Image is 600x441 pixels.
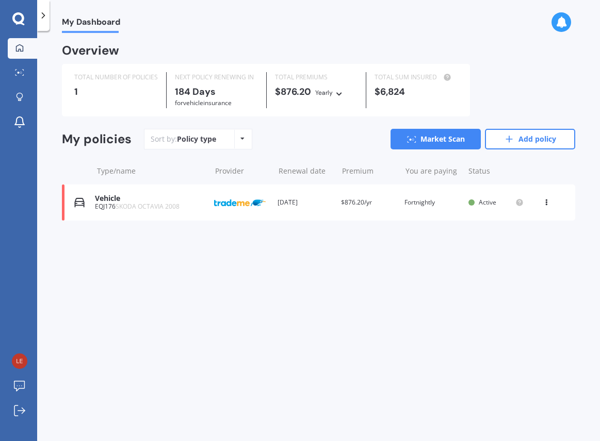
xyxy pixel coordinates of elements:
[74,87,158,97] div: 1
[177,134,216,144] div: Policy type
[275,87,358,98] div: $876.20
[215,166,270,176] div: Provider
[279,166,334,176] div: Renewal date
[62,132,132,147] div: My policies
[12,353,27,369] img: 3a36603c89d0af436d9690fe35cd9146
[151,134,216,144] div: Sort by:
[95,194,206,203] div: Vehicle
[175,72,258,82] div: NEXT POLICY RENEWING IN
[479,198,496,207] span: Active
[214,193,266,212] img: Trade Me Insurance
[278,197,333,208] div: [DATE]
[404,197,460,208] div: Fortnightly
[375,72,458,82] div: TOTAL SUM INSURED
[275,72,358,82] div: TOTAL PREMIUMS
[97,166,207,176] div: Type/name
[74,197,85,208] img: Vehicle
[62,45,119,56] div: Overview
[95,203,206,210] div: EQJ176
[62,17,120,31] span: My Dashboard
[342,166,397,176] div: Premium
[406,166,461,176] div: You are paying
[468,166,524,176] div: Status
[175,98,232,107] span: for Vehicle insurance
[485,129,575,149] a: Add policy
[391,129,481,149] a: Market Scan
[116,202,180,211] span: SKODA OCTAVIA 2008
[175,86,216,98] b: 184 Days
[375,87,458,97] div: $6,824
[341,198,372,207] span: $876.20/yr
[315,88,333,98] div: Yearly
[74,72,158,82] div: TOTAL NUMBER OF POLICIES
